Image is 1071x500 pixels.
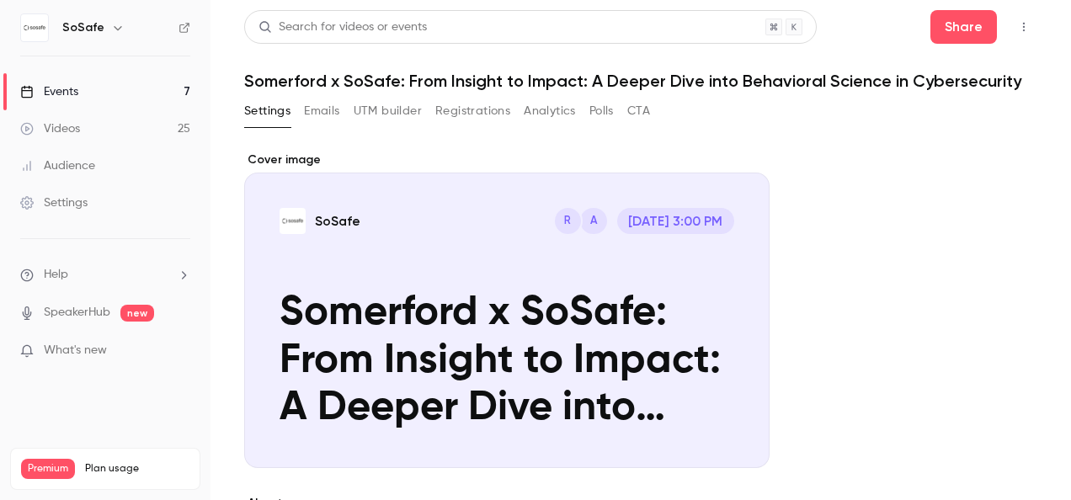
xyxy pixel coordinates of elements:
[170,343,190,359] iframe: Noticeable Trigger
[930,10,997,44] button: Share
[21,14,48,41] img: SoSafe
[524,98,576,125] button: Analytics
[20,194,88,211] div: Settings
[120,305,154,322] span: new
[44,266,68,284] span: Help
[435,98,510,125] button: Registrations
[20,157,95,174] div: Audience
[85,462,189,476] span: Plan usage
[62,19,104,36] h6: SoSafe
[20,266,190,284] li: help-dropdown-opener
[21,459,75,479] span: Premium
[244,152,770,468] section: Cover image
[244,71,1037,91] h1: Somerford x SoSafe: From Insight to Impact: A Deeper Dive into Behavioral Science in Cybersecurity
[627,98,650,125] button: CTA
[20,120,80,137] div: Videos
[44,304,110,322] a: SpeakerHub
[354,98,422,125] button: UTM builder
[304,98,339,125] button: Emails
[244,98,290,125] button: Settings
[20,83,78,100] div: Events
[258,19,427,36] div: Search for videos or events
[589,98,614,125] button: Polls
[244,152,770,168] label: Cover image
[44,342,107,359] span: What's new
